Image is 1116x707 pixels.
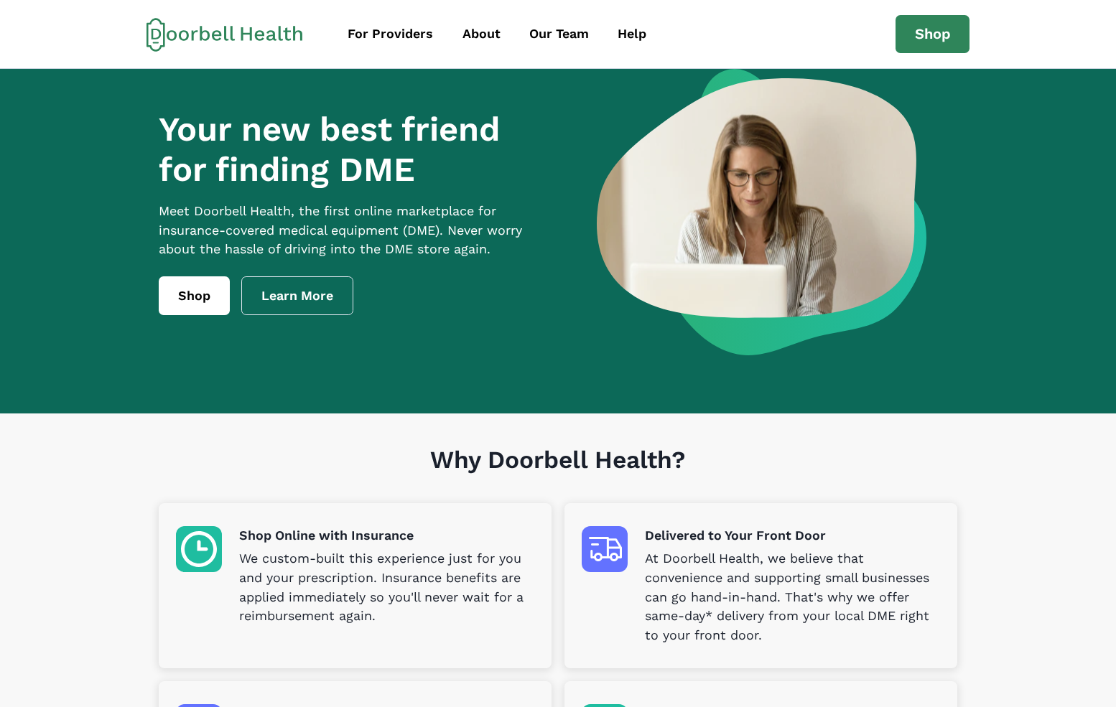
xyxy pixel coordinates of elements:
div: For Providers [348,24,433,44]
img: a woman looking at a computer [597,69,926,355]
div: About [462,24,501,44]
p: We custom-built this experience just for you and your prescription. Insurance benefits are applie... [239,549,534,627]
img: Shop Online with Insurance icon [176,526,222,572]
h1: Your new best friend for finding DME [159,109,549,190]
a: About [450,18,513,50]
p: Shop Online with Insurance [239,526,534,546]
a: Our Team [516,18,602,50]
a: Shop [896,15,970,54]
a: Learn More [241,276,353,315]
div: Our Team [529,24,589,44]
a: Shop [159,276,230,315]
img: Delivered to Your Front Door icon [582,526,628,572]
a: For Providers [335,18,447,50]
p: Delivered to Your Front Door [645,526,940,546]
h1: Why Doorbell Health? [159,446,957,504]
a: Help [605,18,659,50]
p: At Doorbell Health, we believe that convenience and supporting small businesses can go hand-in-ha... [645,549,940,645]
div: Help [618,24,646,44]
p: Meet Doorbell Health, the first online marketplace for insurance-covered medical equipment (DME).... [159,202,549,260]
